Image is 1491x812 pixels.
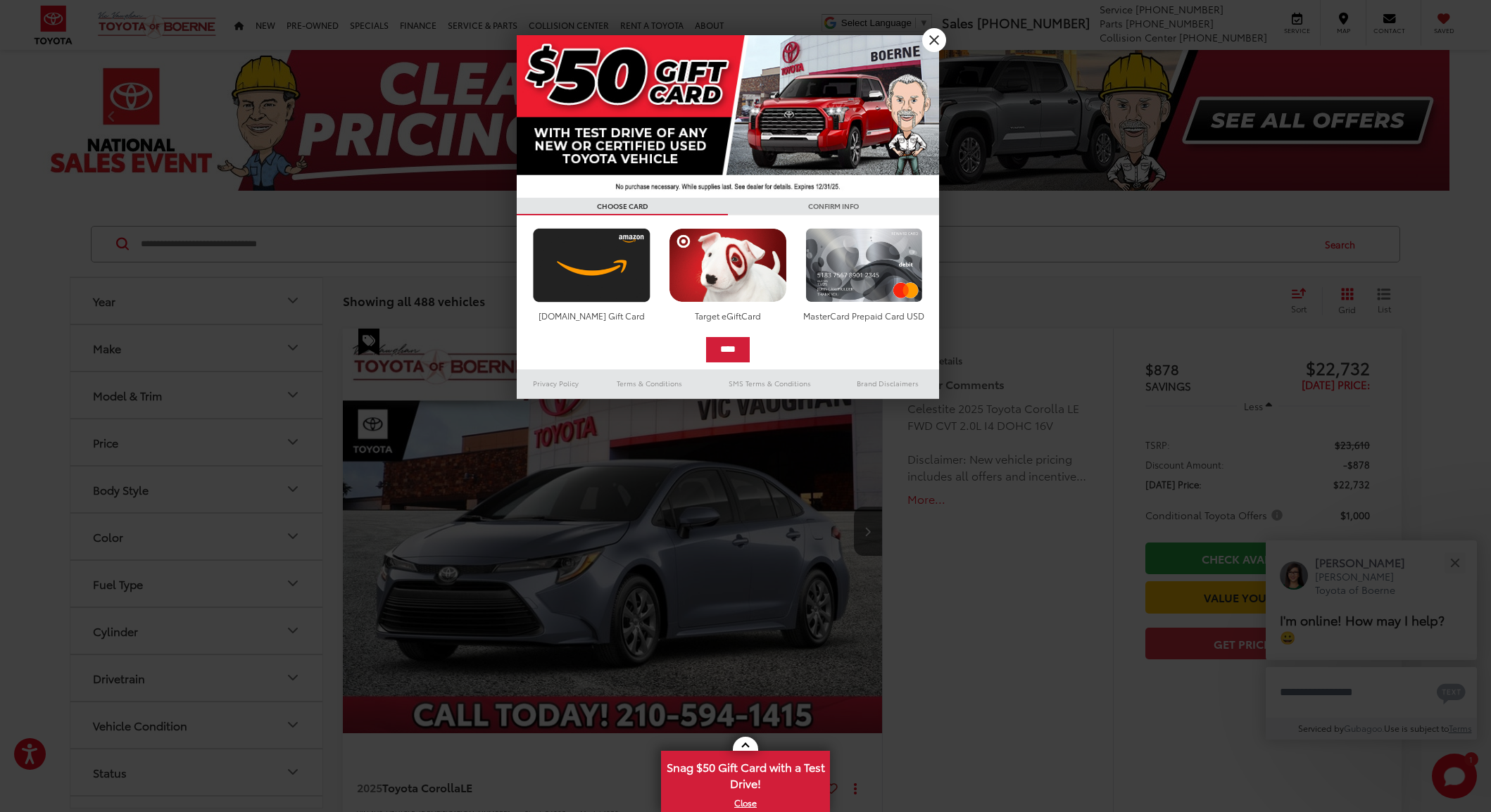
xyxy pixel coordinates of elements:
[836,375,939,392] a: Brand Disclaimers
[802,228,926,303] img: mastercard.png
[517,198,728,215] h3: CHOOSE CARD
[517,35,939,198] img: 42635_top_851395.jpg
[662,752,829,795] span: Snag $50 Gift Card with a Test Drive!
[517,375,596,392] a: Privacy Policy
[802,310,926,322] div: MasterCard Prepaid Card USD
[728,198,939,215] h3: CONFIRM INFO
[529,310,654,322] div: [DOMAIN_NAME] Gift Card
[529,228,654,303] img: amazoncard.png
[665,228,790,303] img: targetcard.png
[596,375,703,392] a: Terms & Conditions
[703,375,836,392] a: SMS Terms & Conditions
[665,310,790,322] div: Target eGiftCard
